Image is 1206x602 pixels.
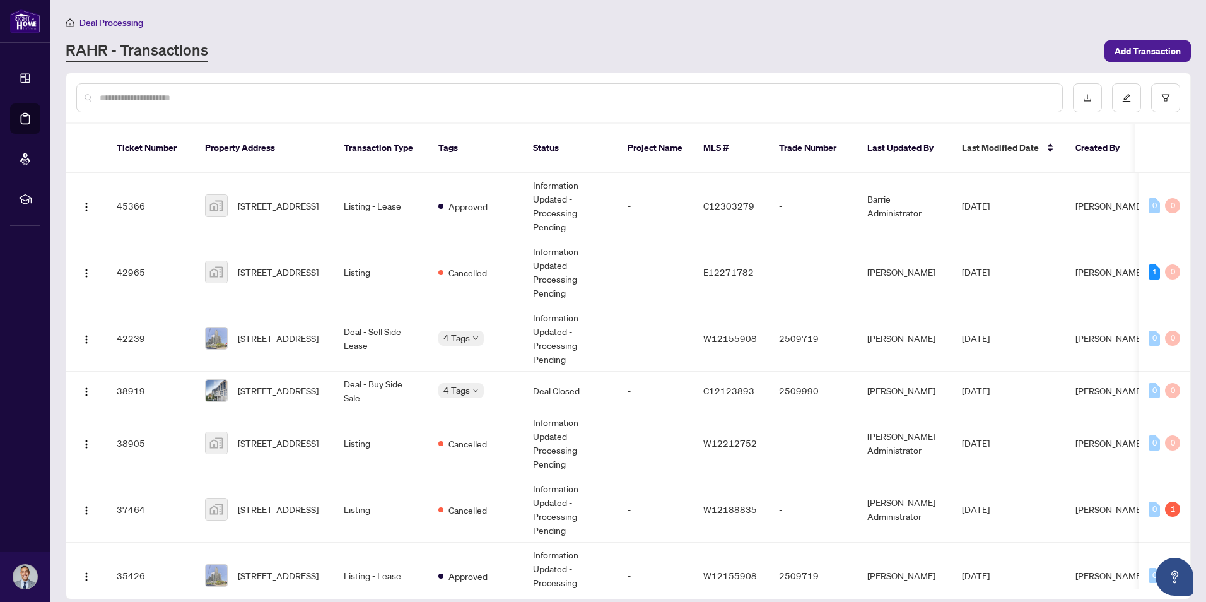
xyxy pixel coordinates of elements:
[1165,198,1180,213] div: 0
[334,476,428,543] td: Listing
[857,372,952,410] td: [PERSON_NAME]
[703,200,754,211] span: C12303279
[76,381,97,401] button: Logo
[769,239,857,305] td: -
[523,239,618,305] td: Information Updated - Processing Pending
[81,439,91,449] img: Logo
[448,503,487,517] span: Cancelled
[1112,83,1141,112] button: edit
[1073,83,1102,112] button: download
[523,476,618,543] td: Information Updated - Processing Pending
[1149,331,1160,346] div: 0
[857,173,952,239] td: Barrie Administrator
[1165,331,1180,346] div: 0
[428,124,523,173] th: Tags
[769,305,857,372] td: 2509719
[13,565,37,589] img: Profile Icon
[962,141,1039,155] span: Last Modified Date
[238,199,319,213] span: [STREET_ADDRESS]
[195,124,334,173] th: Property Address
[618,173,693,239] td: -
[238,502,319,516] span: [STREET_ADDRESS]
[334,173,428,239] td: Listing - Lease
[1075,200,1144,211] span: [PERSON_NAME]
[703,385,754,396] span: C12123893
[1156,558,1193,596] button: Open asap
[769,173,857,239] td: -
[443,331,470,345] span: 4 Tags
[1165,264,1180,280] div: 0
[962,437,990,449] span: [DATE]
[79,17,143,28] span: Deal Processing
[618,410,693,476] td: -
[857,476,952,543] td: [PERSON_NAME] Administrator
[107,305,195,372] td: 42239
[618,372,693,410] td: -
[107,239,195,305] td: 42965
[952,124,1065,173] th: Last Modified Date
[81,202,91,212] img: Logo
[1149,264,1160,280] div: 1
[334,410,428,476] td: Listing
[206,432,227,454] img: thumbnail-img
[206,499,227,520] img: thumbnail-img
[1075,266,1144,278] span: [PERSON_NAME]
[334,239,428,305] td: Listing
[76,433,97,453] button: Logo
[857,410,952,476] td: [PERSON_NAME] Administrator
[76,328,97,348] button: Logo
[1151,83,1180,112] button: filter
[962,266,990,278] span: [DATE]
[1161,93,1170,102] span: filter
[334,124,428,173] th: Transaction Type
[1075,333,1144,344] span: [PERSON_NAME]
[66,40,208,62] a: RAHR - Transactions
[448,199,488,213] span: Approved
[523,124,618,173] th: Status
[1083,93,1092,102] span: download
[334,305,428,372] td: Deal - Sell Side Lease
[1165,435,1180,451] div: 0
[1075,437,1144,449] span: [PERSON_NAME]
[334,372,428,410] td: Deal - Buy Side Sale
[443,383,470,398] span: 4 Tags
[703,504,757,515] span: W12188835
[206,565,227,586] img: thumbnail-img
[769,476,857,543] td: -
[81,268,91,278] img: Logo
[1149,435,1160,451] div: 0
[1149,568,1160,583] div: 0
[107,173,195,239] td: 45366
[206,261,227,283] img: thumbnail-img
[76,196,97,216] button: Logo
[1115,41,1181,61] span: Add Transaction
[76,565,97,586] button: Logo
[448,266,487,280] span: Cancelled
[1104,40,1191,62] button: Add Transaction
[1065,124,1141,173] th: Created By
[206,328,227,349] img: thumbnail-img
[107,476,195,543] td: 37464
[10,9,40,33] img: logo
[703,437,757,449] span: W12212752
[523,173,618,239] td: Information Updated - Processing Pending
[962,200,990,211] span: [DATE]
[962,385,990,396] span: [DATE]
[769,124,857,173] th: Trade Number
[238,436,319,450] span: [STREET_ADDRESS]
[769,410,857,476] td: -
[1149,383,1160,398] div: 0
[1075,504,1144,515] span: [PERSON_NAME]
[472,387,479,394] span: down
[962,333,990,344] span: [DATE]
[703,333,757,344] span: W12155908
[1122,93,1131,102] span: edit
[703,266,754,278] span: E12271782
[81,387,91,397] img: Logo
[857,305,952,372] td: [PERSON_NAME]
[857,239,952,305] td: [PERSON_NAME]
[81,334,91,345] img: Logo
[206,195,227,216] img: thumbnail-img
[523,372,618,410] td: Deal Closed
[238,569,319,582] span: [STREET_ADDRESS]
